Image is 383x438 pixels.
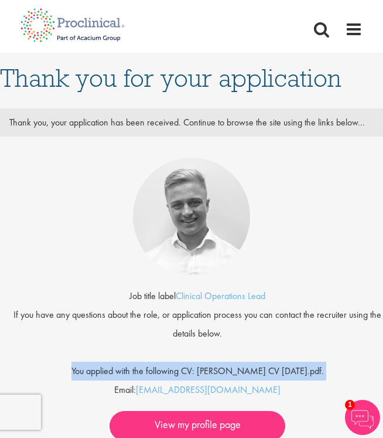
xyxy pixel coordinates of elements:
img: Joshua Bye [133,158,250,275]
img: Chatbot [345,400,380,435]
div: Thank you, your application has been received. Continue to browse the site using the links below... [1,113,382,132]
a: Clinical Operations Lead [176,290,265,302]
a: [EMAIL_ADDRESS][DOMAIN_NAME] [136,383,281,396]
span: 1 [345,400,355,410]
